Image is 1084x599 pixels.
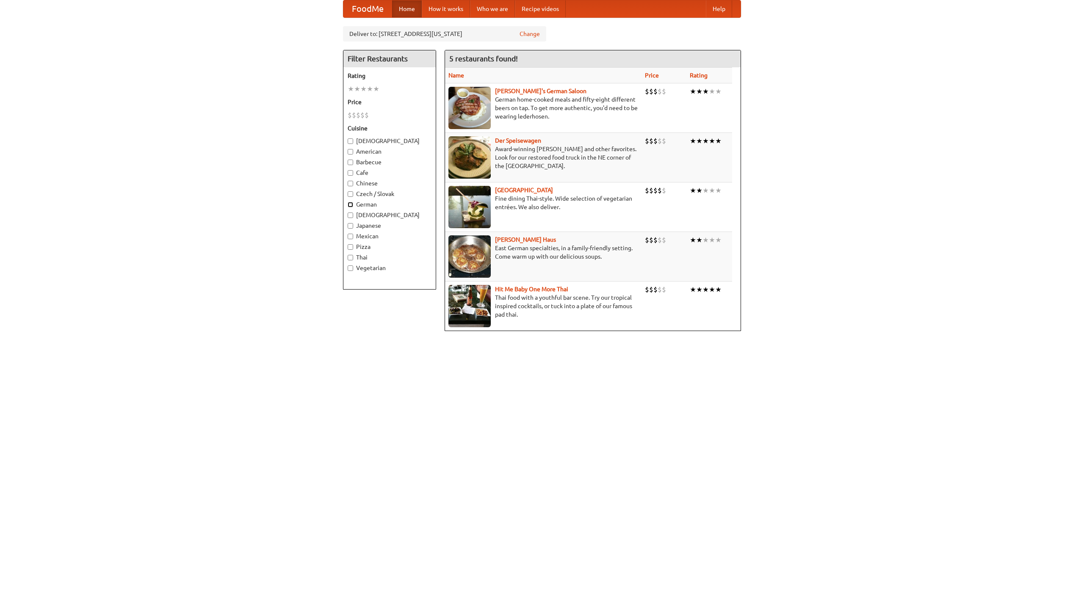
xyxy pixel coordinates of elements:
a: [PERSON_NAME] Haus [495,236,556,243]
a: Help [706,0,732,17]
a: Price [645,72,659,79]
li: ★ [360,84,367,94]
li: ★ [709,285,715,294]
label: Czech / Slovak [348,190,431,198]
li: ★ [348,84,354,94]
h5: Rating [348,72,431,80]
input: Chinese [348,181,353,186]
li: ★ [690,136,696,146]
input: Barbecue [348,160,353,165]
a: Name [448,72,464,79]
input: Japanese [348,223,353,229]
h5: Cuisine [348,124,431,132]
a: FoodMe [343,0,392,17]
li: $ [649,87,653,96]
li: $ [658,87,662,96]
input: Cafe [348,170,353,176]
li: $ [649,136,653,146]
label: [DEMOGRAPHIC_DATA] [348,137,431,145]
li: ★ [696,235,702,245]
label: Thai [348,253,431,262]
ng-pluralize: 5 restaurants found! [449,55,518,63]
li: ★ [702,285,709,294]
li: $ [662,186,666,195]
li: $ [365,110,369,120]
li: ★ [702,136,709,146]
p: East German specialties, in a family-friendly setting. Come warm up with our delicious soups. [448,244,638,261]
li: $ [645,285,649,294]
li: ★ [715,186,722,195]
li: $ [645,87,649,96]
p: Fine dining Thai-style. Wide selection of vegetarian entrées. We also deliver. [448,194,638,211]
li: ★ [696,87,702,96]
img: satay.jpg [448,186,491,228]
label: [DEMOGRAPHIC_DATA] [348,211,431,219]
li: ★ [709,87,715,96]
li: ★ [702,235,709,245]
a: Home [392,0,422,17]
input: American [348,149,353,155]
a: [GEOGRAPHIC_DATA] [495,187,553,193]
label: German [348,200,431,209]
li: ★ [702,186,709,195]
div: Deliver to: [STREET_ADDRESS][US_STATE] [343,26,546,41]
a: Change [520,30,540,38]
li: $ [658,186,662,195]
li: ★ [690,87,696,96]
li: ★ [709,186,715,195]
li: ★ [690,285,696,294]
p: Award-winning [PERSON_NAME] and other favorites. Look for our restored food truck in the NE corne... [448,145,638,170]
li: $ [658,136,662,146]
input: Mexican [348,234,353,239]
li: ★ [354,84,360,94]
label: Cafe [348,168,431,177]
li: $ [653,87,658,96]
img: esthers.jpg [448,87,491,129]
li: ★ [715,285,722,294]
label: Chinese [348,179,431,188]
a: [PERSON_NAME]'s German Saloon [495,88,586,94]
input: [DEMOGRAPHIC_DATA] [348,213,353,218]
li: $ [653,235,658,245]
li: $ [658,285,662,294]
h4: Filter Restaurants [343,50,436,67]
label: Barbecue [348,158,431,166]
li: ★ [715,87,722,96]
h5: Price [348,98,431,106]
label: Japanese [348,221,431,230]
label: Mexican [348,232,431,240]
a: Hit Me Baby One More Thai [495,286,568,293]
input: Czech / Slovak [348,191,353,197]
li: $ [662,87,666,96]
li: $ [662,285,666,294]
p: German home-cooked meals and fifty-eight different beers on tap. To get more authentic, you'd nee... [448,95,638,121]
input: Vegetarian [348,265,353,271]
li: $ [348,110,352,120]
li: ★ [702,87,709,96]
li: $ [662,235,666,245]
li: ★ [367,84,373,94]
li: $ [658,235,662,245]
li: $ [356,110,360,120]
input: Pizza [348,244,353,250]
a: Who we are [470,0,515,17]
a: How it works [422,0,470,17]
li: ★ [696,186,702,195]
li: $ [645,136,649,146]
img: speisewagen.jpg [448,136,491,179]
li: $ [645,235,649,245]
li: $ [649,235,653,245]
p: Thai food with a youthful bar scene. Try our tropical inspired cocktails, or tuck into a plate of... [448,293,638,319]
li: ★ [696,285,702,294]
li: $ [352,110,356,120]
input: German [348,202,353,207]
li: ★ [696,136,702,146]
li: $ [653,136,658,146]
li: $ [360,110,365,120]
input: [DEMOGRAPHIC_DATA] [348,138,353,144]
li: ★ [709,136,715,146]
a: Rating [690,72,708,79]
label: Vegetarian [348,264,431,272]
li: $ [645,186,649,195]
